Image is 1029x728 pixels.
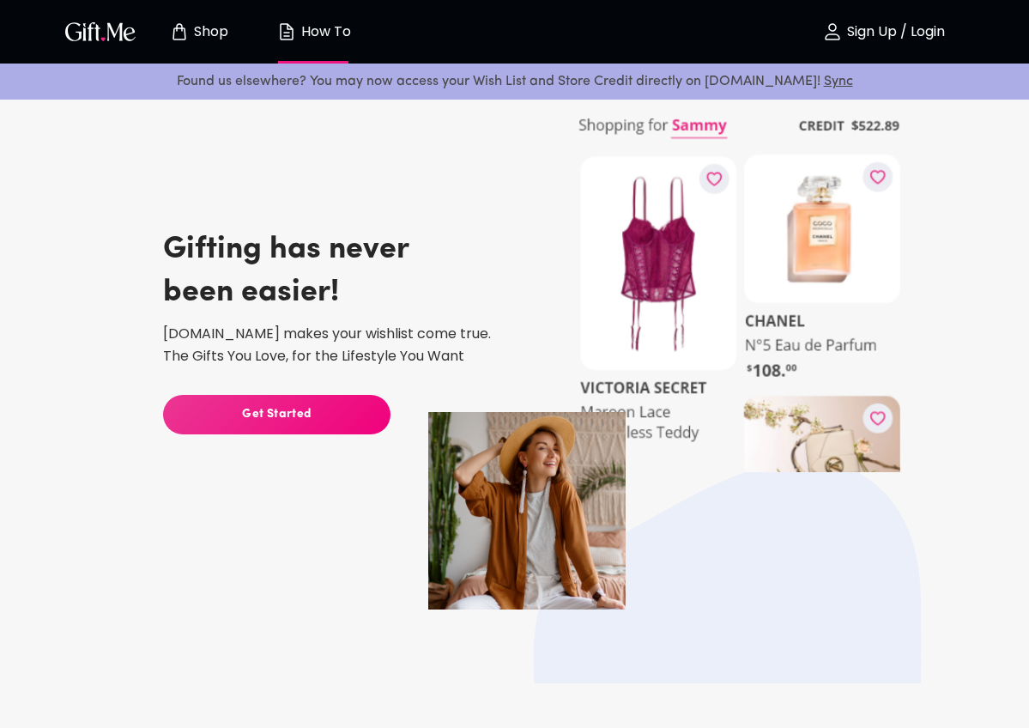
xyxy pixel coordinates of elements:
p: Sign Up / Login [843,25,945,39]
button: GiftMe Logo [60,21,141,42]
img: how-to.svg [276,21,297,42]
img: iphone_shadow [428,412,626,610]
p: Found us elsewhere? You may now access your Wish List and Store Credit directly on [DOMAIN_NAME]! [14,70,1015,93]
button: Get Started [163,395,390,434]
span: Get Started [163,405,390,424]
img: GiftMe Logo [62,19,139,44]
button: How To [266,4,360,59]
h3: Gifting has never been easier! [163,228,409,314]
button: Store page [151,4,245,59]
p: How To [297,25,351,39]
a: Sync [824,75,853,88]
button: Sign Up / Login [797,4,969,59]
img: share_overlay [566,94,914,481]
p: [DOMAIN_NAME] makes your wishlist come true. The Gifts You Love, for the Lifestyle You Want [163,323,583,367]
p: Shop [190,25,228,39]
